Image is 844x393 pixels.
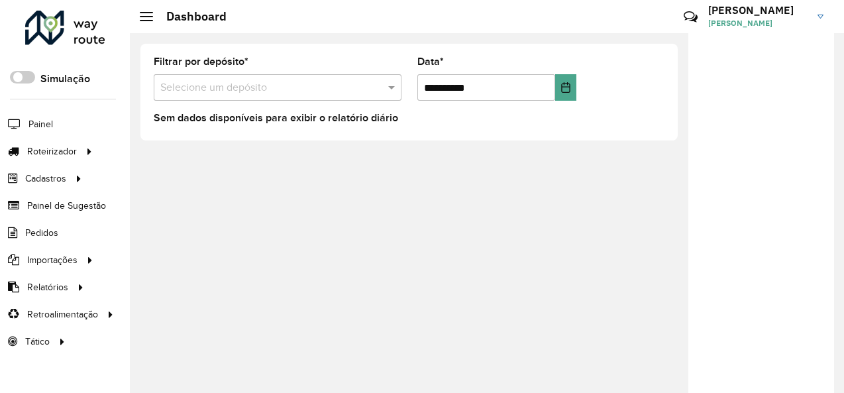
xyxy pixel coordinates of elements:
[708,17,808,29] span: [PERSON_NAME]
[27,144,77,158] span: Roteirizador
[417,54,444,70] label: Data
[676,3,705,31] a: Contato Rápido
[154,54,248,70] label: Filtrar por depósito
[40,71,90,87] label: Simulação
[27,253,78,267] span: Importações
[28,117,53,131] span: Painel
[555,74,576,101] button: Choose Date
[25,226,58,240] span: Pedidos
[154,110,398,126] label: Sem dados disponíveis para exibir o relatório diário
[153,9,227,24] h2: Dashboard
[27,308,98,321] span: Retroalimentação
[27,199,106,213] span: Painel de Sugestão
[27,280,68,294] span: Relatórios
[25,172,66,186] span: Cadastros
[25,335,50,349] span: Tático
[708,4,808,17] h3: [PERSON_NAME]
